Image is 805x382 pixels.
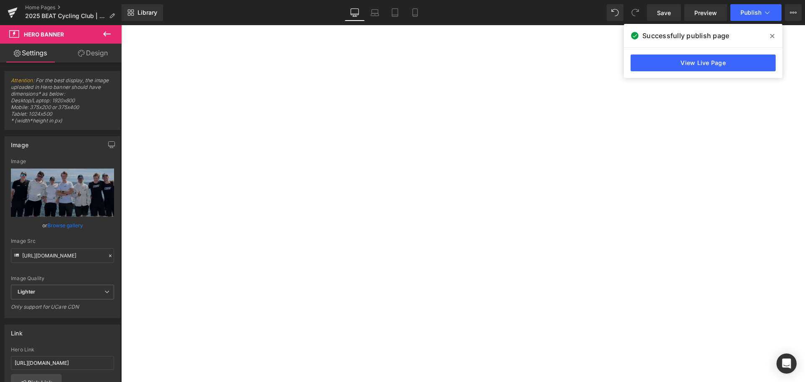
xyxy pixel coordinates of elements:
[18,288,35,295] b: Lighter
[62,44,123,62] a: Design
[631,55,776,71] a: View Live Page
[785,4,802,21] button: More
[365,4,385,21] a: Laptop
[11,356,114,370] input: https://your-shop.myshopify.com
[11,77,114,130] span: : For the best display, the image uploaded in Hero banner should have dimensions* as below: Deskt...
[11,77,33,83] a: Attention
[11,248,114,263] input: Link
[47,218,83,233] a: Browse gallery
[607,4,623,21] button: Undo
[11,137,29,148] div: Image
[776,353,797,374] div: Open Intercom Messenger
[627,4,644,21] button: Redo
[25,4,122,11] a: Home Pages
[122,4,163,21] a: New Library
[25,13,106,19] span: 2025 BEAT Cycling Club | Home [09.04]
[385,4,405,21] a: Tablet
[11,221,114,230] div: or
[11,347,114,353] div: Hero Link
[405,4,425,21] a: Mobile
[684,4,727,21] a: Preview
[138,9,157,16] span: Library
[345,4,365,21] a: Desktop
[730,4,782,21] button: Publish
[642,31,729,41] span: Successfully publish page
[24,31,64,38] span: Hero Banner
[11,325,23,337] div: Link
[11,159,114,164] div: Image
[694,8,717,17] span: Preview
[11,238,114,244] div: Image Src
[740,9,761,16] span: Publish
[657,8,671,17] span: Save
[11,304,114,316] div: Only support for UCare CDN
[11,275,114,281] div: Image Quality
